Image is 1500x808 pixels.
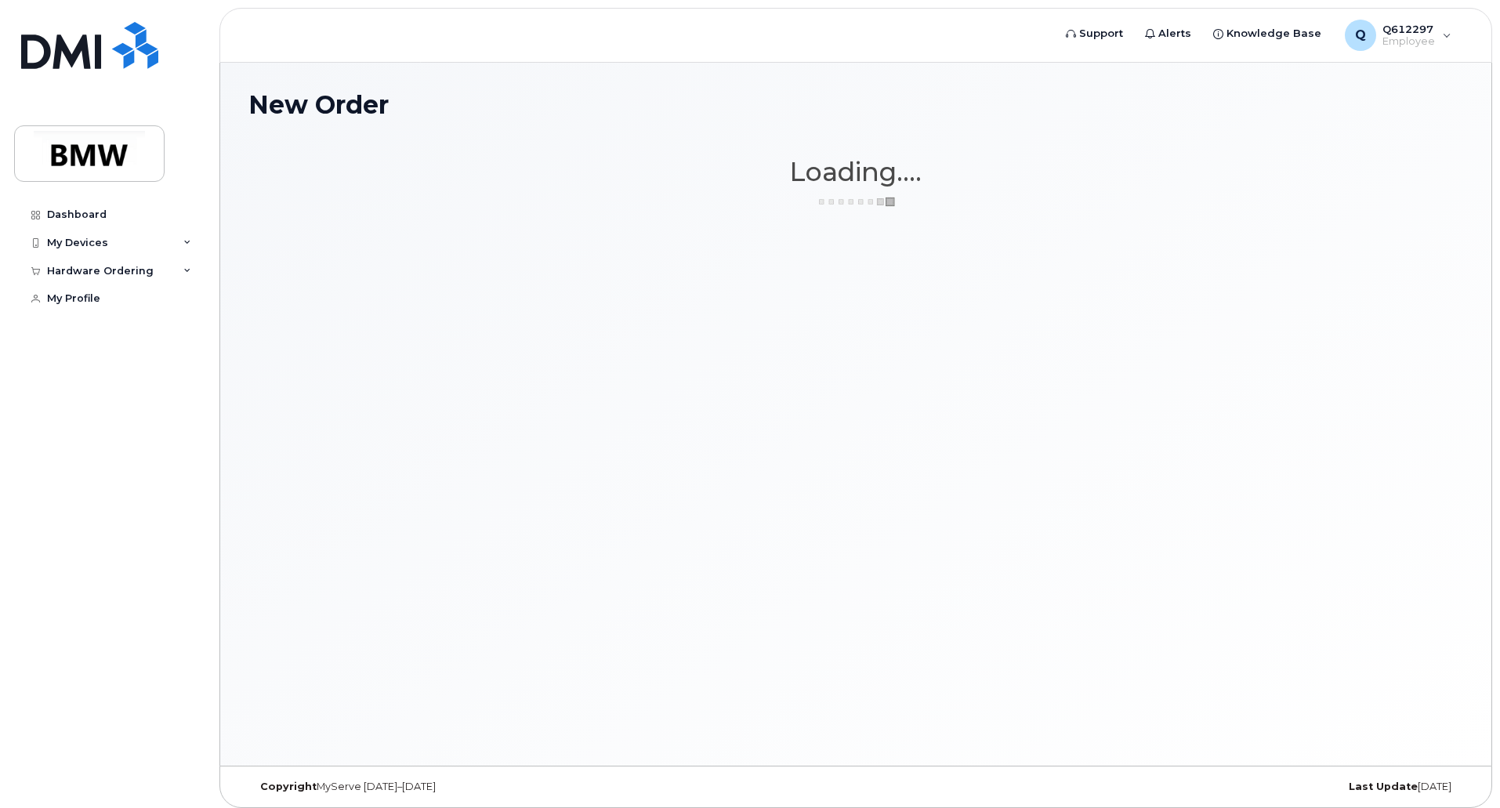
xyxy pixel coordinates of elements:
[248,91,1463,118] h1: New Order
[1349,781,1418,792] strong: Last Update
[817,196,895,208] img: ajax-loader-3a6953c30dc77f0bf724df975f13086db4f4c1262e45940f03d1251963f1bf2e.gif
[1058,781,1463,793] div: [DATE]
[248,158,1463,186] h1: Loading....
[248,781,654,793] div: MyServe [DATE]–[DATE]
[260,781,317,792] strong: Copyright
